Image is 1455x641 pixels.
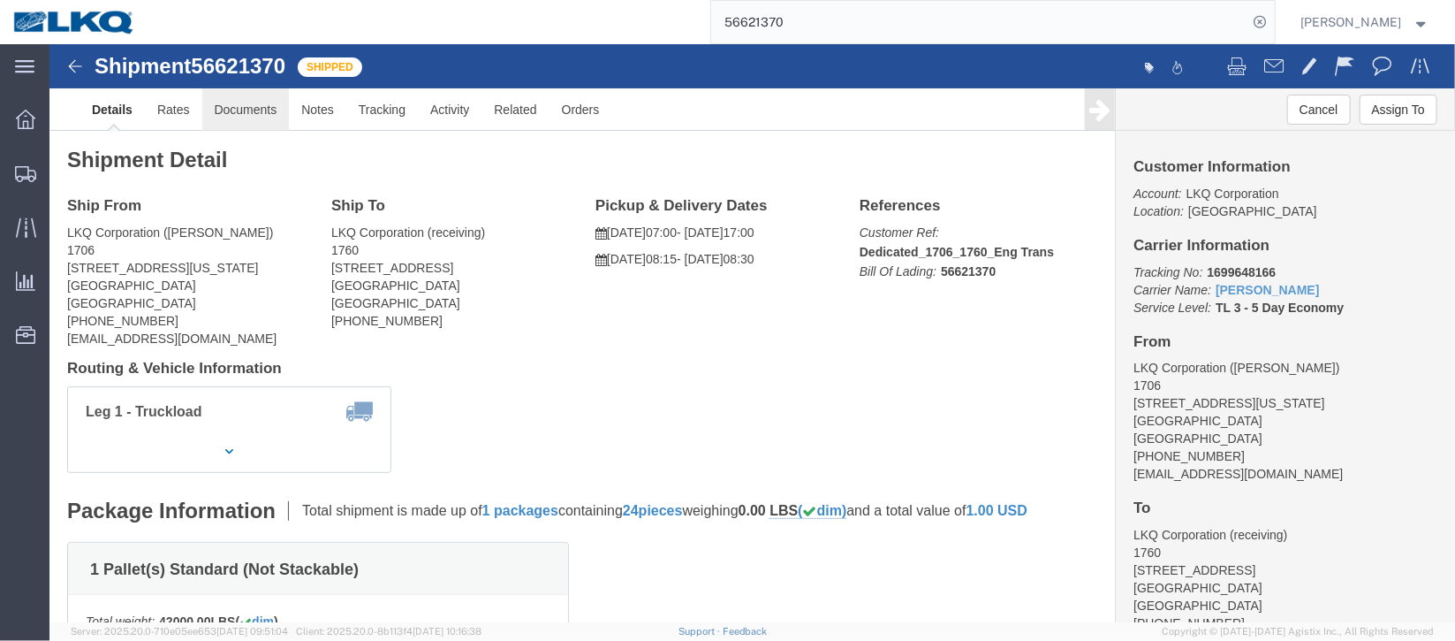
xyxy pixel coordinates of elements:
[413,626,481,637] span: [DATE] 10:16:38
[216,626,288,637] span: [DATE] 09:51:04
[71,626,288,637] span: Server: 2025.20.0-710e05ee653
[1301,12,1402,32] span: Christopher Sanchez
[1300,11,1431,33] button: [PERSON_NAME]
[711,1,1248,43] input: Search for shipment number, reference number
[49,44,1455,622] iframe: FS Legacy Container
[12,9,136,35] img: logo
[678,626,723,637] a: Support
[1162,624,1434,639] span: Copyright © [DATE]-[DATE] Agistix Inc., All Rights Reserved
[723,626,768,637] a: Feedback
[296,626,481,637] span: Client: 2025.20.0-8b113f4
